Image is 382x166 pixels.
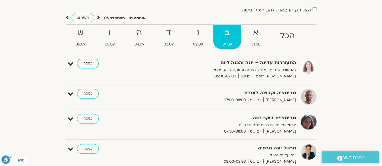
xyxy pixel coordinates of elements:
a: ד03.09 [155,25,183,49]
span: [PERSON_NAME] [263,128,296,135]
a: כניסה [77,59,99,68]
a: ש06.09 [66,25,95,49]
strong: מדיטציה וקבוצה לומדת [148,89,296,97]
span: יום שני [238,73,254,80]
strong: ג [184,26,212,40]
a: כניסה [77,144,99,154]
span: 07:30-08:00 [222,128,248,135]
a: ה04.09 [125,25,153,49]
span: 03.09 [155,41,183,48]
span: 06.09 [66,41,95,48]
span: יצירת קשר [342,154,364,162]
span: יום שני [248,97,263,103]
strong: ו [96,26,124,40]
span: 31.08 [242,41,269,48]
span: [PERSON_NAME] רוחם [254,73,296,80]
a: ב01.09 [213,25,241,49]
p: יוגה עדינה מאוד [148,152,296,158]
a: כניסה [77,89,99,99]
a: הכל [271,25,303,49]
p: אוגוסט 31 - ספטמבר 06 [104,15,146,21]
strong: תרגול יוגה תרפיה [148,144,296,152]
strong: ש [66,26,95,40]
span: 07:00-08:00 [222,97,248,103]
span: 04.09 [125,41,153,48]
strong: הכל [271,29,303,43]
span: 01.09 [213,41,241,48]
a: כניסה [77,114,99,124]
span: יום שני [248,158,263,165]
strong: ה [125,26,153,40]
strong: ד [155,26,183,40]
strong: ב [213,26,241,40]
span: 06:30-07:00 [212,73,238,80]
strong: מדיטציית בוקר רכה [148,114,296,122]
a: ג02.09 [184,25,212,49]
span: [PERSON_NAME] [263,97,296,103]
span: 05.09 [96,41,124,48]
span: 02.09 [184,41,212,48]
strong: א [242,26,269,40]
span: השבוע [76,15,89,20]
span: 08:00-08:30 [222,158,248,165]
label: הצג רק הרצאות להם יש לי גישה [242,7,311,13]
p: להתעורר לתנועה עדינה, נשימה עמוקה ורוגע פנימי [148,67,296,73]
a: השבוע [72,13,94,22]
a: ו05.09 [96,25,124,49]
strong: התעוררות עדינה – יוגה והכנה ליום [148,59,296,67]
p: תרגול מדיטציות רכות לתחילת היום [148,122,296,128]
a: א31.08 [242,25,269,49]
span: יום שני [248,128,263,135]
a: יצירת קשר [322,151,379,163]
span: [PERSON_NAME] [263,158,296,165]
